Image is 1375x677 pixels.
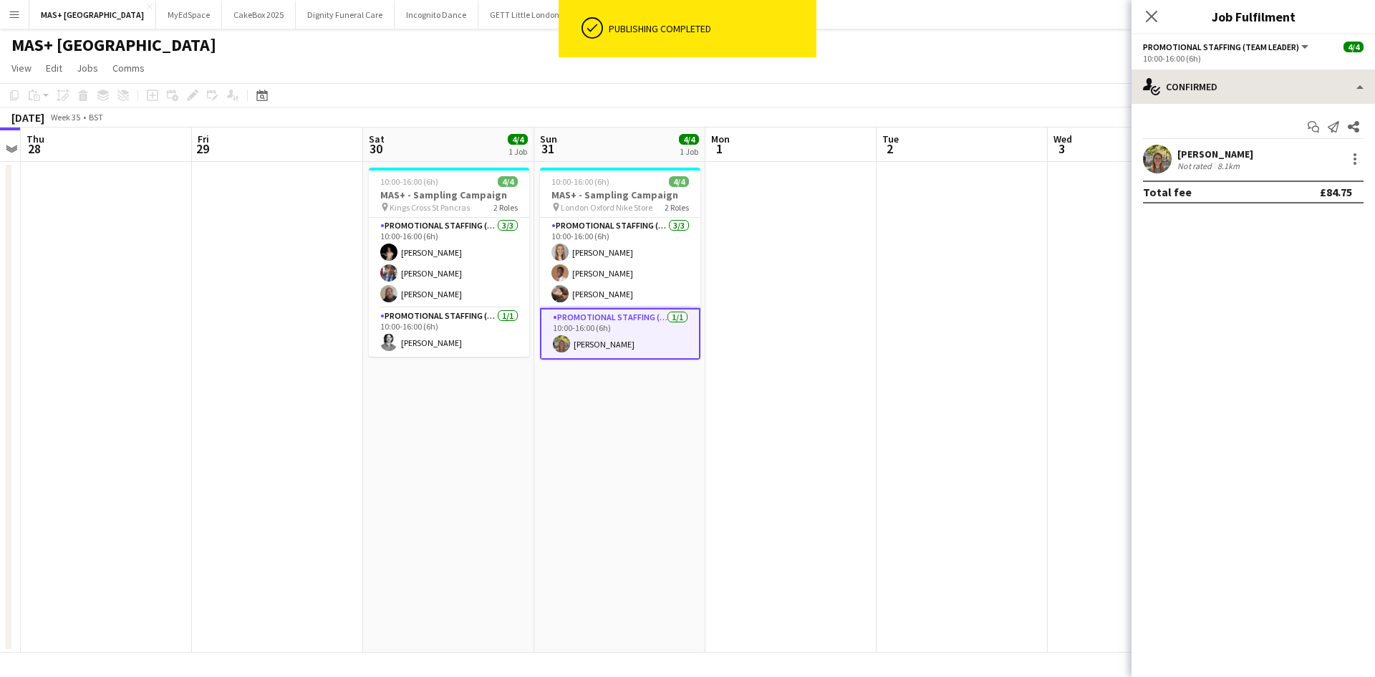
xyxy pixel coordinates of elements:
span: Kings Cross St Pancras [390,202,470,213]
span: Tue [882,133,899,145]
app-job-card: 10:00-16:00 (6h)4/4MAS+ - Sampling Campaign Kings Cross St Pancras2 RolesPromotional Staffing (Br... [369,168,529,357]
button: Incognito Dance [395,1,478,29]
div: Publishing completed [609,22,811,35]
span: 30 [367,140,385,157]
div: Not rated [1177,160,1215,171]
button: MAS+ [GEOGRAPHIC_DATA] [29,1,156,29]
span: 4/4 [679,134,699,145]
span: Edit [46,62,62,75]
span: 3 [1051,140,1072,157]
span: View [11,62,32,75]
h3: MAS+ - Sampling Campaign [540,188,700,201]
app-card-role: Promotional Staffing (Brand Ambassadors)3/310:00-16:00 (6h)[PERSON_NAME][PERSON_NAME][PERSON_NAME] [540,218,700,308]
div: 1 Job [680,146,698,157]
button: MyEdSpace [156,1,222,29]
span: 2 Roles [493,202,518,213]
button: Promotional Staffing (Team Leader) [1143,42,1311,52]
h3: Job Fulfilment [1132,7,1375,26]
button: GETT Little London Tours [478,1,593,29]
span: 28 [24,140,44,157]
button: Dignity Funeral Care [296,1,395,29]
span: 10:00-16:00 (6h) [551,176,609,187]
h1: MAS+ [GEOGRAPHIC_DATA] [11,34,216,56]
span: 4/4 [669,176,689,187]
span: 4/4 [508,134,528,145]
app-card-role: Promotional Staffing (Brand Ambassadors)3/310:00-16:00 (6h)[PERSON_NAME][PERSON_NAME][PERSON_NAME] [369,218,529,308]
span: Thu [26,133,44,145]
div: 1 Job [508,146,527,157]
span: 29 [196,140,209,157]
div: 8.1km [1215,160,1243,171]
a: Comms [107,59,150,77]
div: Total fee [1143,185,1192,199]
app-card-role: Promotional Staffing (Team Leader)1/110:00-16:00 (6h)[PERSON_NAME] [369,308,529,357]
span: 1 [709,140,730,157]
span: Sun [540,133,557,145]
span: 4/4 [1343,42,1364,52]
div: £84.75 [1320,185,1352,199]
a: Jobs [71,59,104,77]
div: 10:00-16:00 (6h) [1143,53,1364,64]
div: [DATE] [11,110,44,125]
span: London Oxford Nike Store [561,202,652,213]
span: Week 35 [47,112,83,123]
button: CakeBox 2025 [222,1,296,29]
span: Wed [1053,133,1072,145]
span: Fri [198,133,209,145]
div: Confirmed [1132,69,1375,104]
span: 10:00-16:00 (6h) [380,176,438,187]
app-card-role: Promotional Staffing (Team Leader)1/110:00-16:00 (6h)[PERSON_NAME] [540,308,700,360]
span: Promotional Staffing (Team Leader) [1143,42,1299,52]
span: 4/4 [498,176,518,187]
span: 2 [880,140,899,157]
span: 2 Roles [665,202,689,213]
h3: MAS+ - Sampling Campaign [369,188,529,201]
div: [PERSON_NAME] [1177,148,1253,160]
a: View [6,59,37,77]
span: Mon [711,133,730,145]
span: Sat [369,133,385,145]
app-job-card: 10:00-16:00 (6h)4/4MAS+ - Sampling Campaign London Oxford Nike Store2 RolesPromotional Staffing (... [540,168,700,360]
div: BST [89,112,103,123]
a: Edit [40,59,68,77]
span: Jobs [77,62,98,75]
span: Comms [112,62,145,75]
span: 31 [538,140,557,157]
